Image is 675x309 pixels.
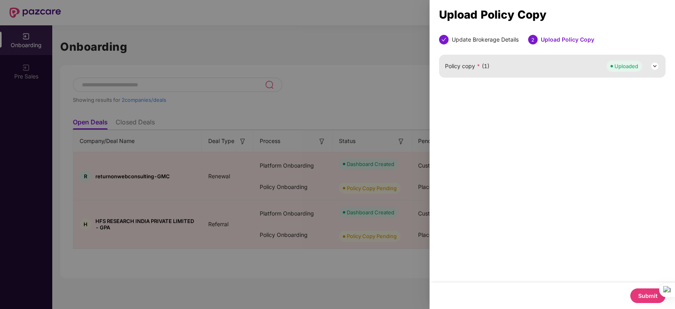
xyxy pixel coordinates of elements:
button: Submit [630,288,665,303]
div: Update Brokerage Details [452,35,519,44]
div: Upload Policy Copy [439,10,665,19]
div: Upload Policy Copy [541,35,594,44]
span: check [441,37,446,42]
span: 2 [531,37,534,43]
img: svg+xml;base64,PHN2ZyB3aWR0aD0iMjQiIGhlaWdodD0iMjQiIHZpZXdCb3g9IjAgMCAyNCAyNCIgZmlsbD0ibm9uZSIgeG... [650,61,660,71]
span: Policy copy (1) [445,62,489,71]
div: Uploaded [614,62,638,70]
